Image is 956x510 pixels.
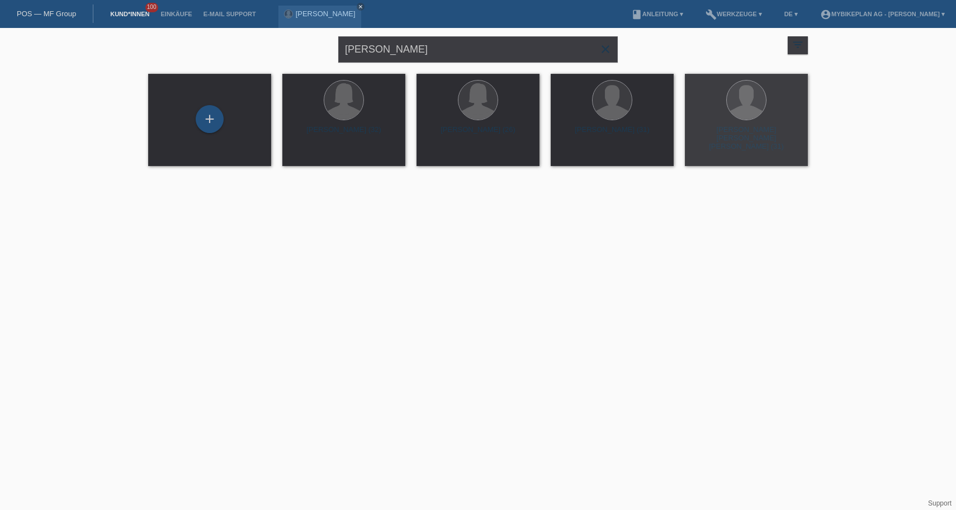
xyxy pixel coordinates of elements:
i: filter_list [792,39,804,51]
a: [PERSON_NAME] [296,10,356,18]
a: buildWerkzeuge ▾ [700,11,768,17]
input: Suche... [338,36,618,63]
a: close [357,3,365,11]
a: Kund*innen [105,11,155,17]
div: [PERSON_NAME] (32) [291,125,396,143]
a: account_circleMybikeplan AG - [PERSON_NAME] ▾ [815,11,950,17]
i: account_circle [820,9,831,20]
a: POS — MF Group [17,10,76,18]
span: 100 [145,3,159,12]
i: close [358,4,363,10]
i: build [706,9,717,20]
a: DE ▾ [779,11,803,17]
a: E-Mail Support [198,11,262,17]
i: book [631,9,642,20]
a: bookAnleitung ▾ [626,11,689,17]
i: close [599,42,612,56]
a: Einkäufe [155,11,197,17]
div: Kund*in hinzufügen [196,110,223,129]
div: [PERSON_NAME] [PERSON_NAME] [PERSON_NAME] (31) [694,125,799,145]
div: [PERSON_NAME] (26) [425,125,531,143]
a: Support [928,499,952,507]
div: [PERSON_NAME] (31) [560,125,665,143]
